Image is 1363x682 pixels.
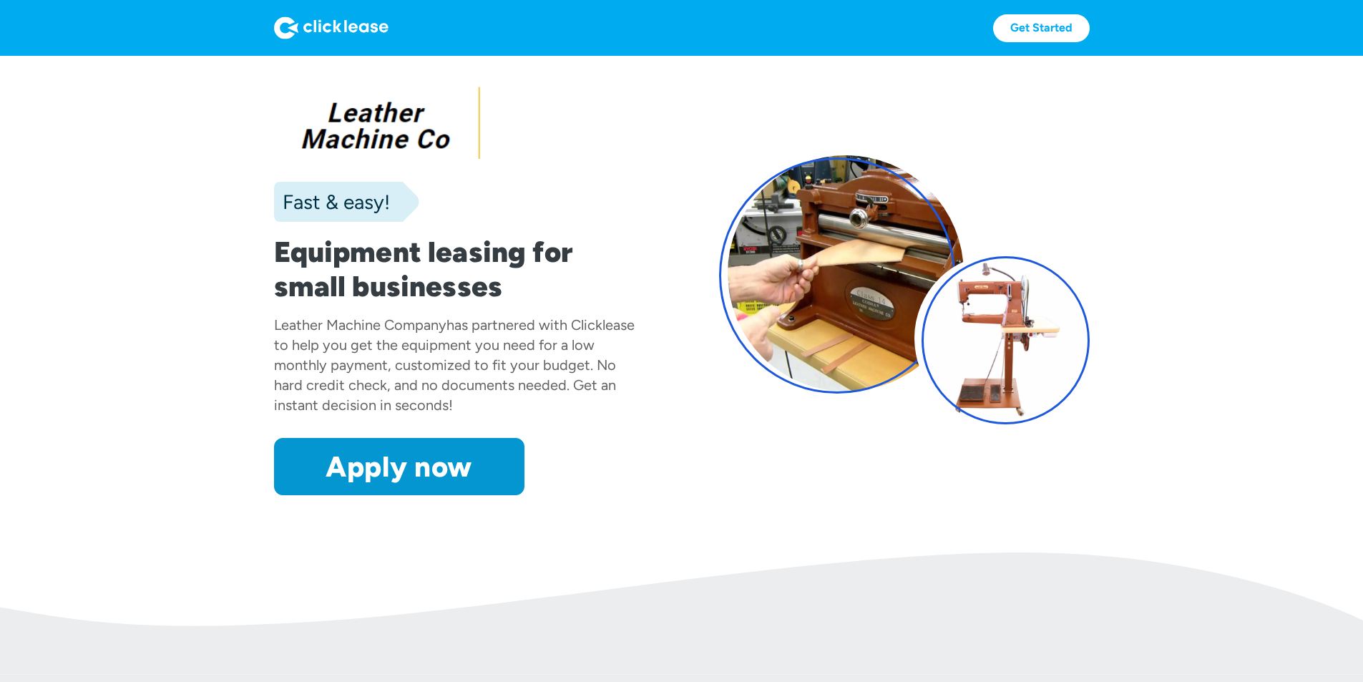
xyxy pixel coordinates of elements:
[274,316,446,333] div: Leather Machine Company
[274,438,524,495] a: Apply now
[274,316,635,414] div: has partnered with Clicklease to help you get the equipment you need for a low monthly payment, c...
[993,14,1090,42] a: Get Started
[274,235,645,303] h1: Equipment leasing for small businesses
[274,187,390,216] div: Fast & easy!
[274,16,389,39] img: Logo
